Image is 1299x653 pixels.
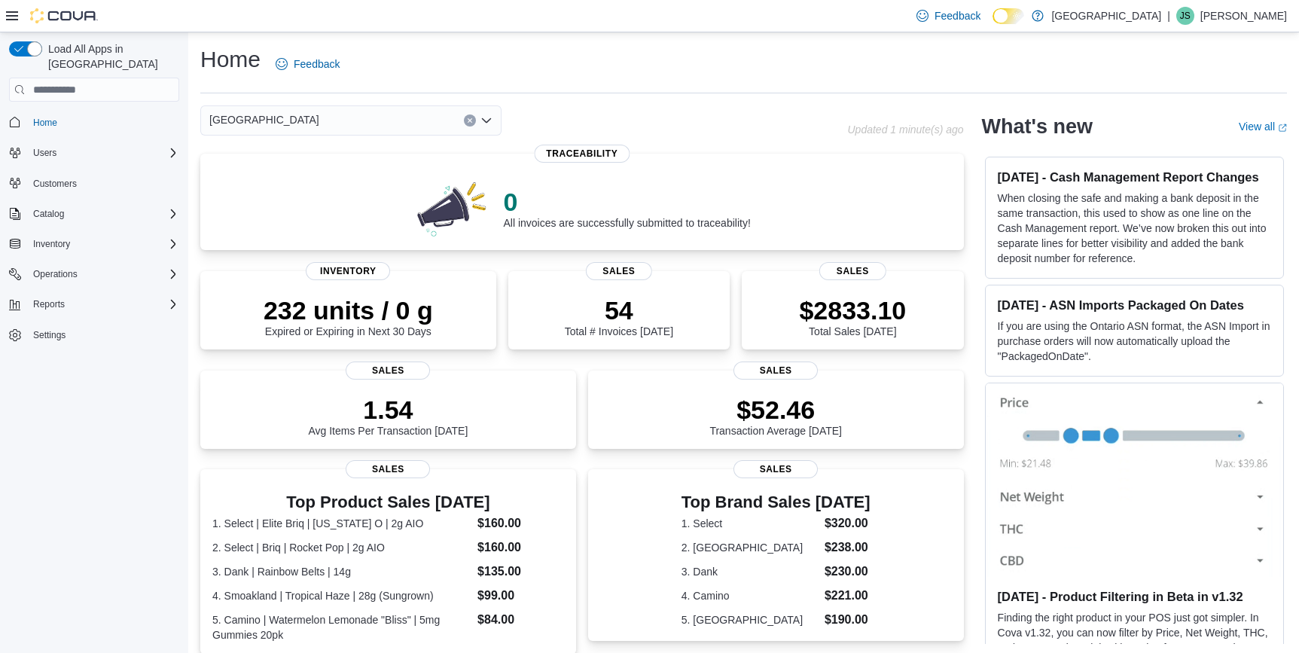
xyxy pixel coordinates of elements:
[27,205,70,223] button: Catalog
[9,105,179,385] nav: Complex example
[33,268,78,280] span: Operations
[682,516,819,531] dt: 1. Select
[212,540,471,555] dt: 2. Select | Briq | Rocket Pop | 2g AIO
[209,111,319,129] span: [GEOGRAPHIC_DATA]
[682,564,819,579] dt: 3. Dank
[586,262,652,280] span: Sales
[33,298,65,310] span: Reports
[27,235,76,253] button: Inventory
[27,325,179,344] span: Settings
[998,191,1271,266] p: When closing the safe and making a bank deposit in the same transaction, this used to show as one...
[477,514,564,532] dd: $160.00
[27,265,84,283] button: Operations
[682,588,819,603] dt: 4. Camino
[3,172,185,194] button: Customers
[346,460,430,478] span: Sales
[3,264,185,285] button: Operations
[847,124,963,136] p: Updated 1 minute(s) ago
[998,589,1271,604] h3: [DATE] - Product Filtering in Beta in v1.32
[264,295,433,337] div: Expired or Expiring in Next 30 Days
[27,174,179,193] span: Customers
[477,611,564,629] dd: $84.00
[982,114,1093,139] h2: What's new
[27,235,179,253] span: Inventory
[503,187,750,229] div: All invoices are successfully submitted to traceability!
[308,395,468,437] div: Avg Items Per Transaction [DATE]
[33,117,57,129] span: Home
[464,114,476,127] button: Clear input
[27,144,179,162] span: Users
[825,587,871,605] dd: $221.00
[270,49,346,79] a: Feedback
[1278,124,1287,133] svg: External link
[27,114,63,132] a: Home
[3,203,185,224] button: Catalog
[212,612,471,642] dt: 5. Camino | Watermelon Lemonade "Bliss" | 5mg Gummies 20pk
[998,298,1271,313] h3: [DATE] - ASN Imports Packaged On Dates
[27,175,83,193] a: Customers
[3,111,185,133] button: Home
[42,41,179,72] span: Load All Apps in [GEOGRAPHIC_DATA]
[799,295,906,337] div: Total Sales [DATE]
[212,564,471,579] dt: 3. Dank | Rainbow Belts | 14g
[534,145,630,163] span: Traceability
[682,540,819,555] dt: 2. [GEOGRAPHIC_DATA]
[565,295,673,337] div: Total # Invoices [DATE]
[27,205,179,223] span: Catalog
[709,395,842,437] div: Transaction Average [DATE]
[993,24,993,25] span: Dark Mode
[825,514,871,532] dd: $320.00
[998,169,1271,185] h3: [DATE] - Cash Management Report Changes
[27,326,72,344] a: Settings
[682,612,819,627] dt: 5. [GEOGRAPHIC_DATA]
[825,611,871,629] dd: $190.00
[1051,7,1161,25] p: [GEOGRAPHIC_DATA]
[212,588,471,603] dt: 4. Smoakland | Tropical Haze | 28g (Sungrown)
[709,395,842,425] p: $52.46
[33,147,56,159] span: Users
[825,539,871,557] dd: $238.00
[1167,7,1170,25] p: |
[33,329,66,341] span: Settings
[264,295,433,325] p: 232 units / 0 g
[212,493,564,511] h3: Top Product Sales [DATE]
[682,493,871,511] h3: Top Brand Sales [DATE]
[33,178,77,190] span: Customers
[413,178,492,238] img: 0
[3,294,185,315] button: Reports
[30,8,98,23] img: Cova
[799,295,906,325] p: $2833.10
[306,262,390,280] span: Inventory
[477,539,564,557] dd: $160.00
[1180,7,1191,25] span: JS
[1176,7,1194,25] div: John Sully
[27,295,179,313] span: Reports
[346,362,430,380] span: Sales
[3,142,185,163] button: Users
[27,265,179,283] span: Operations
[3,233,185,255] button: Inventory
[935,8,980,23] span: Feedback
[477,563,564,581] dd: $135.00
[1200,7,1287,25] p: [PERSON_NAME]
[825,563,871,581] dd: $230.00
[33,208,64,220] span: Catalog
[27,295,71,313] button: Reports
[477,587,564,605] dd: $99.00
[27,112,179,131] span: Home
[27,144,63,162] button: Users
[212,516,471,531] dt: 1. Select | Elite Briq | [US_STATE] O | 2g AIO
[294,56,340,72] span: Feedback
[565,295,673,325] p: 54
[1239,121,1287,133] a: View allExternal link
[308,395,468,425] p: 1.54
[503,187,750,217] p: 0
[200,44,261,75] h1: Home
[3,324,185,346] button: Settings
[733,460,818,478] span: Sales
[33,238,70,250] span: Inventory
[819,262,886,280] span: Sales
[993,8,1024,24] input: Dark Mode
[910,1,986,31] a: Feedback
[998,319,1271,364] p: If you are using the Ontario ASN format, the ASN Import in purchase orders will now automatically...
